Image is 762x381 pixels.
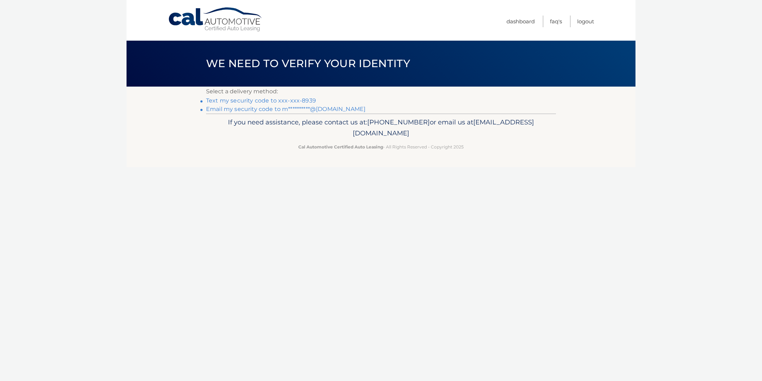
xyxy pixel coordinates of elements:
a: Dashboard [506,16,535,27]
a: Logout [577,16,594,27]
strong: Cal Automotive Certified Auto Leasing [298,144,383,150]
a: FAQ's [550,16,562,27]
span: [PHONE_NUMBER] [367,118,430,126]
span: We need to verify your identity [206,57,410,70]
a: Text my security code to xxx-xxx-8939 [206,97,316,104]
p: - All Rights Reserved - Copyright 2025 [211,143,551,151]
p: If you need assistance, please contact us at: or email us at [211,117,551,139]
a: Email my security code to m**********@[DOMAIN_NAME] [206,106,365,112]
p: Select a delivery method: [206,87,556,96]
a: Cal Automotive [168,7,263,32]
